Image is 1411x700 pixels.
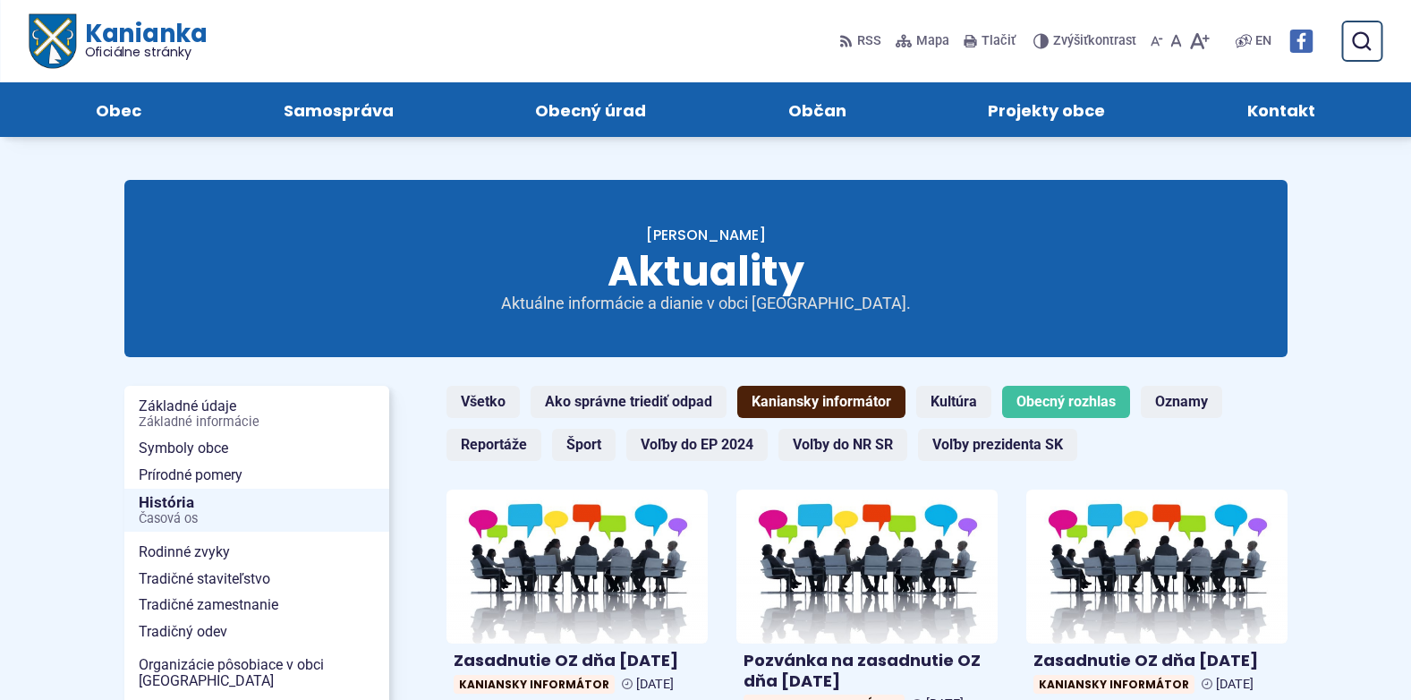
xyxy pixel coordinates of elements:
a: Kaniansky informátor [737,386,905,418]
a: Projekty obce [935,82,1159,137]
a: Základné údajeZákladné informácie [124,393,389,435]
span: Oficiálne stránky [84,46,207,58]
img: Prejsť na Facebook stránku [1289,30,1313,53]
a: Symboly obce [124,435,389,462]
a: Samospráva [231,82,447,137]
span: kontrast [1053,34,1136,49]
button: Zvýšiťkontrast [1033,22,1140,60]
a: Tradičné zamestnanie [124,592,389,619]
h4: Zasadnutie OZ dňa [DATE] [1033,651,1280,671]
a: Tradičné staviteľstvo [124,566,389,593]
span: RSS [857,30,881,52]
a: Všetko [446,386,520,418]
span: Tradičný odev [139,619,375,645]
span: Tlačiť [982,34,1016,49]
span: Obecný úrad [535,82,646,137]
span: Kanianka [75,21,206,59]
button: Tlačiť [960,22,1019,60]
button: Nastaviť pôvodnú veľkosť písma [1167,22,1186,60]
img: Prejsť na domovskú stránku [29,14,75,69]
a: Obec [43,82,195,137]
a: Mapa [892,22,953,60]
a: Prírodné pomery [124,462,389,489]
a: Kultúra [916,386,991,418]
span: História [139,489,375,533]
a: Rodinné zvyky [124,539,389,566]
span: Rodinné zvyky [139,539,375,566]
a: [PERSON_NAME] [646,225,766,245]
a: Kontakt [1194,82,1369,137]
span: [DATE] [1216,677,1254,692]
a: HistóriaČasová os [124,489,389,533]
a: Oznamy [1141,386,1222,418]
a: Občan [735,82,900,137]
a: Organizácie pôsobiace v obci [GEOGRAPHIC_DATA] [124,652,389,694]
span: Tradičné zamestnanie [139,592,375,619]
span: Tradičné staviteľstvo [139,566,375,593]
span: Prírodné pomery [139,462,375,489]
span: Obec [96,82,141,137]
span: Projekty obce [988,82,1105,137]
a: Reportáže [446,429,541,461]
a: Tradičný odev [124,619,389,645]
p: Aktuálne informácie a dianie v obci [GEOGRAPHIC_DATA]. [491,294,921,314]
span: [DATE] [636,677,674,692]
a: Ako správne triediť odpad [531,386,727,418]
a: Obecný úrad [482,82,700,137]
span: Kontakt [1247,82,1315,137]
span: Základné informácie [139,415,375,430]
span: Základné údaje [139,393,375,435]
span: Občan [788,82,846,137]
span: Mapa [916,30,949,52]
a: Voľby do EP 2024 [626,429,768,461]
button: Zmenšiť veľkosť písma [1147,22,1167,60]
a: Obecný rozhlas [1002,386,1130,418]
a: RSS [839,22,885,60]
span: Kaniansky informátor [1033,675,1194,694]
span: Organizácie pôsobiace v obci [GEOGRAPHIC_DATA] [139,652,375,694]
span: Zvýšiť [1053,33,1088,48]
h4: Pozvánka na zasadnutie OZ dňa [DATE] [744,651,990,691]
span: Symboly obce [139,435,375,462]
a: Logo Kanianka, prejsť na domovskú stránku. [29,14,207,69]
span: Aktuality [608,243,804,300]
span: EN [1255,30,1271,52]
span: Samospráva [284,82,394,137]
span: Kaniansky informátor [454,675,615,694]
span: Časová os [139,512,375,526]
h4: Zasadnutie OZ dňa [DATE] [454,651,701,671]
button: Zväčšiť veľkosť písma [1186,22,1213,60]
a: Šport [552,429,616,461]
a: EN [1252,30,1275,52]
a: Voľby prezidenta SK [918,429,1077,461]
a: Voľby do NR SR [778,429,907,461]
